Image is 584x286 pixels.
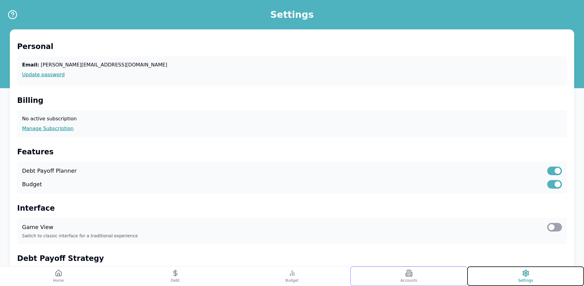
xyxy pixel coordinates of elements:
[22,115,562,122] p: No active subscription
[285,278,299,283] span: Budget
[7,9,18,20] button: Help
[171,278,180,283] span: Debt
[22,223,53,231] label: Game View
[17,42,567,51] h2: Personal
[17,203,567,213] h2: Interface
[17,96,567,105] h2: Billing
[270,9,314,20] h1: Settings
[22,233,562,239] p: Switch to classic interface for a traditional experience
[22,167,77,175] label: Debt Payoff Planner
[117,266,234,286] button: Debt
[22,125,562,132] a: Manage Subscription
[53,278,64,283] span: Home
[17,254,567,263] h2: Debt Payoff Strategy
[22,71,562,78] a: Update password
[22,61,562,69] p: [PERSON_NAME][EMAIL_ADDRESS][DOMAIN_NAME]
[350,266,467,286] button: Accounts
[22,62,39,68] span: Email:
[22,180,42,189] label: Budget
[17,147,567,157] h2: Features
[467,266,584,286] button: Settings
[518,278,533,283] span: Settings
[400,278,417,283] span: Accounts
[234,266,350,286] button: Budget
